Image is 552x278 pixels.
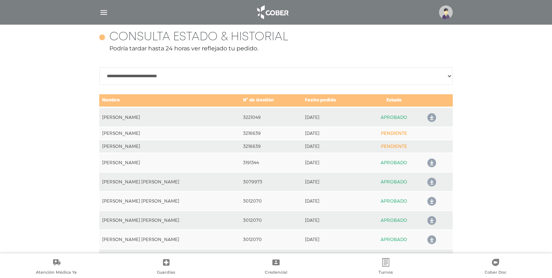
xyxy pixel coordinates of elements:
td: [PERSON_NAME] [PERSON_NAME] [99,211,240,230]
td: [DATE] [302,153,365,172]
td: [PERSON_NAME] [PERSON_NAME] [99,191,240,211]
td: 3216639 [240,127,302,140]
td: APROBADO [365,172,423,191]
td: 3221049 [240,107,302,127]
td: Nombre [99,94,240,107]
a: Guardias [111,258,221,277]
td: [PERSON_NAME] [99,140,240,153]
a: Turnos [331,258,441,277]
td: 3012070 [240,191,302,211]
td: Estado [365,94,423,107]
td: 3216639 [240,140,302,153]
td: [DATE] [302,107,365,127]
td: [PERSON_NAME] [99,249,240,268]
span: Atención Médica Ya [36,270,77,276]
td: [PERSON_NAME] [99,107,240,127]
td: 3191344 [240,153,302,172]
td: [DATE] [302,172,365,191]
td: 3012070 [240,211,302,230]
td: PENDIENTE [365,127,423,140]
td: [DATE] [302,211,365,230]
td: [DATE] [302,140,365,153]
td: [DATE] [302,127,365,140]
td: PENDIENTE [365,140,423,153]
td: [DATE] [302,191,365,211]
span: Turnos [379,270,393,276]
td: 3007426 [240,249,302,268]
img: Cober_menu-lines-white.svg [99,8,108,17]
td: [PERSON_NAME] [99,153,240,172]
td: 3079973 [240,172,302,191]
a: Atención Médica Ya [1,258,111,277]
td: N° de Gestión [240,94,302,107]
span: Cober Doc [485,270,506,276]
td: 3012070 [240,230,302,249]
td: [PERSON_NAME] [PERSON_NAME] [99,230,240,249]
td: APROBADO [365,230,423,249]
img: logo_cober_home-white.png [253,4,291,21]
td: APROBADO [365,211,423,230]
td: Fecha pedido [302,94,365,107]
td: [DATE] [302,230,365,249]
td: APROBADO [365,107,423,127]
td: [PERSON_NAME] [99,127,240,140]
td: [DATE] [302,249,365,268]
td: APROBADO [365,191,423,211]
span: Guardias [157,270,175,276]
img: profile-placeholder.svg [439,5,453,19]
p: Podría tardar hasta 24 horas ver reflejado tu pedido. [99,44,453,53]
a: Cober Doc [441,258,551,277]
td: [PERSON_NAME] [PERSON_NAME] [99,172,240,191]
td: APROBADO [365,153,423,172]
td: APROBADO [365,249,423,268]
a: Credencial [221,258,331,277]
h4: Consulta estado & historial [109,30,288,44]
span: Credencial [265,270,287,276]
